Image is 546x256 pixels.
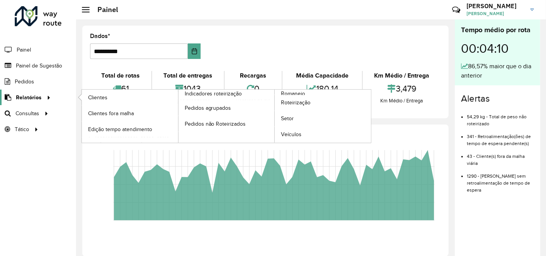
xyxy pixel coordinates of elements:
[281,90,305,98] span: Romaneio
[467,167,534,194] li: 1290 - [PERSON_NAME] sem retroalimentação de tempo de espera
[275,95,371,111] a: Roteirização
[16,62,62,70] span: Painel de Sugestão
[461,35,534,62] div: 00:04:10
[461,63,531,79] font: 86,57% maior que o dia anterior
[92,71,149,80] div: Total de rotas
[461,93,534,104] h4: Alertas
[88,93,107,102] span: Clientes
[185,120,246,128] span: Pedidos não Roteirizados
[467,107,534,127] li: 54,29 kg - Total de peso não roteirizado
[82,106,178,121] a: Clientes fora malha
[461,25,534,35] div: Tempo médio por rota
[185,104,231,112] span: Pedidos agrupados
[184,84,201,93] font: 1043
[365,71,439,80] div: Km Médio / Entrega
[179,100,275,116] a: Pedidos agrupados
[179,116,275,131] a: Pedidos não Roteirizados
[466,10,525,17] span: [PERSON_NAME]
[466,2,525,10] h3: [PERSON_NAME]
[467,127,534,147] li: 341 - Retroalimentação(ões) de tempo de espera pendente(s)
[17,46,31,54] span: Painel
[316,84,338,93] font: 180,14
[88,125,152,133] span: Edição tempo atendimento
[188,43,201,59] button: Escolha a data
[281,130,302,138] span: Veículos
[15,78,34,86] span: Pedidos
[227,71,280,80] div: Recargas
[281,114,294,123] span: Setor
[82,121,178,137] a: Edição tempo atendimento
[88,109,134,118] span: Clientes fora malha
[154,71,222,80] div: Total de entregas
[90,5,118,14] h2: Painel
[185,90,242,98] span: Indicadores roteirização
[121,84,129,93] font: 61
[82,90,178,105] a: Clientes
[448,2,465,18] a: Contato Rápido
[281,99,310,107] span: Roteirização
[467,147,534,167] li: 43 - Cliente(s) fora da malha viária
[16,93,42,102] span: Relatórios
[275,127,371,142] a: Veículos
[82,90,275,143] a: Indicadores roteirização
[15,125,29,133] span: Tático
[16,109,39,118] span: Consultas
[254,84,259,93] font: 0
[284,71,360,80] div: Média Capacidade
[179,90,371,143] a: Romaneio
[396,84,416,93] font: 3,479
[365,97,439,105] div: Km Médio / Entrega
[275,111,371,126] a: Setor
[90,33,108,39] font: Dados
